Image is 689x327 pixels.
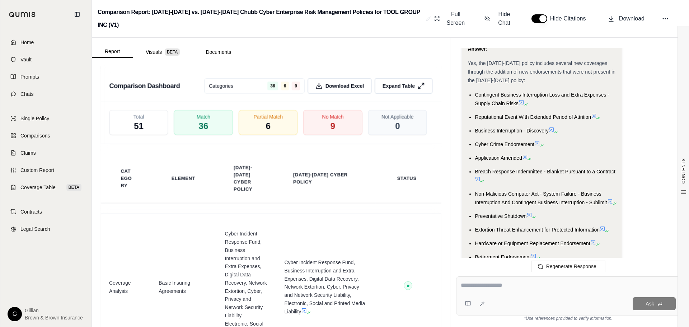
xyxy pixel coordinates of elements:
button: Download [605,11,647,26]
a: Vault [5,52,87,67]
span: Vault [20,56,32,63]
span: 36 [267,81,278,90]
button: ● [404,281,413,293]
span: 6 [281,81,289,90]
span: Yes, the [DATE]-[DATE] policy includes several new coverages through the addition of new endorsem... [468,60,615,83]
span: Brown & Brown Insurance [25,314,83,321]
span: Basic Insuring Agreements [159,279,208,295]
a: Prompts [5,69,87,85]
button: Download Excel [308,78,372,94]
span: No Match [322,113,344,120]
div: G [8,307,22,321]
span: Home [20,39,34,46]
button: Collapse sidebar [71,9,83,20]
span: Regenerate Response [546,263,596,269]
th: Category [112,163,141,193]
button: Report [92,46,133,58]
strong: Answer: [468,46,487,52]
th: [DATE]-[DATE] Cyber Policy [285,167,367,190]
a: Contracts [5,204,87,220]
span: Total [133,113,144,120]
span: 36 [199,120,208,132]
span: Chats [20,90,34,98]
span: Gillian [25,307,83,314]
button: Ask [633,297,676,310]
th: Element [163,170,204,186]
span: Download [619,14,645,23]
button: Regenerate Response [531,261,605,272]
button: Visuals [133,46,193,58]
span: Expand Table [383,82,415,89]
span: Cyber Incident Response Fund, Business Interruption and Extra Expenses, Digital Data Recovery, Ne... [285,258,367,316]
span: Contingent Business Interruption Loss and Extra Expenses - Supply Chain Risks [475,92,609,106]
span: Contracts [20,208,42,215]
span: Download Excel [325,82,364,89]
div: *Use references provided to verify information. [456,316,680,321]
span: Breach Response Indemnittee - Blanket Pursuant to a Contract [475,169,615,174]
span: Prompts [20,73,39,80]
span: Single Policy [20,115,49,122]
span: Business Interruption - Discovery [475,128,548,134]
span: CONTENTS [681,158,686,184]
span: Coverage Table [20,184,56,191]
span: Categories [209,82,233,89]
span: 6 [266,120,271,132]
span: Reputational Event With Extended Period of Attrition [475,114,591,120]
span: Cyber Crime Endorsement [475,141,534,147]
th: Status [389,170,425,186]
a: Chats [5,86,87,102]
span: Partial Match [253,113,283,120]
span: Full Screen [444,10,467,27]
span: Extortion Threat Enhancement for Protected Information [475,227,600,233]
span: Not Applicable [381,113,413,120]
span: Comparisons [20,132,50,139]
span: Legal Search [20,225,50,233]
button: Documents [193,46,244,58]
span: Hardware or Equipment Replacement Endorsement [475,240,590,246]
span: Hide Chat [494,10,514,27]
span: Application Amended [475,155,522,161]
a: Claims [5,145,87,161]
span: Betterment Endorsement [475,254,531,260]
h2: Comparison Report: [DATE]-[DATE] vs. [DATE]-[DATE] Chubb Cyber Enterprise Risk Management Policie... [98,6,423,32]
span: Claims [20,149,36,157]
a: Home [5,34,87,50]
button: Categories3669 [204,78,305,93]
span: Custom Report [20,167,54,174]
button: Hide Chat [482,7,517,30]
span: 9 [292,81,300,90]
span: BETA [165,48,180,56]
span: BETA [66,184,81,191]
a: Coverage TableBETA [5,179,87,195]
img: Qumis Logo [9,12,36,17]
span: Preventative Shutdown [475,213,526,219]
span: ● [407,283,410,289]
a: Single Policy [5,111,87,126]
a: Legal Search [5,221,87,237]
span: Non-Malicious Computer Act - System Failure - Business Interruption And Contingent Business Inter... [475,191,607,205]
span: 51 [134,120,144,132]
h3: Comparison Dashboard [109,79,180,92]
a: Comparisons [5,128,87,144]
span: Match [197,113,210,120]
span: 9 [331,120,335,132]
span: 0 [395,120,400,132]
span: Coverage Analysis [109,279,141,295]
a: Custom Report [5,162,87,178]
th: [DATE]-[DATE] Cyber Policy [225,160,267,197]
button: Full Screen [431,7,470,30]
span: Hide Citations [550,14,590,23]
span: Ask [646,301,654,307]
button: Expand Table [375,78,433,94]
